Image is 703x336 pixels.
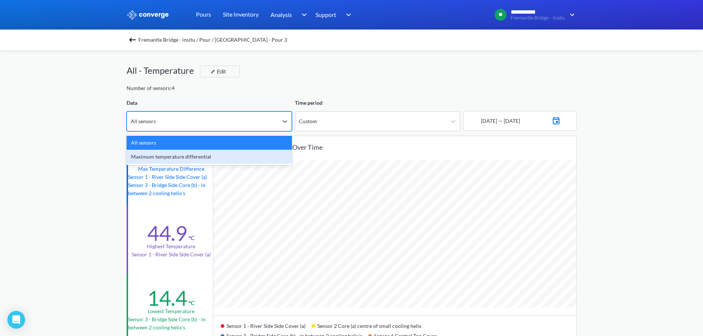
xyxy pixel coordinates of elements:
div: All - Temperature [127,63,200,77]
div: Max temperature difference [138,165,204,173]
span: Analysis [270,10,292,19]
div: Temperature recorded over time [225,142,576,152]
span: Support [316,10,336,19]
div: Time period [295,99,460,107]
div: Custom [299,117,317,125]
p: Sensor 3 - Bridge Side Core (b) - in between 2 cooling helix's [128,315,214,332]
div: 44.9 [147,221,187,246]
img: downArrow.svg [297,10,309,19]
p: Sensor 3 - Bridge Side Core (b) - in between 2 cooling helix's [128,181,214,197]
div: Highest temperature [147,242,195,250]
button: Edit [200,66,240,77]
div: All sensors [131,117,156,125]
span: Fremantle Bridge - insitu [511,15,565,21]
p: Sensor 1 - River Side Side Cover (a) [128,173,214,181]
div: Number of sensors: 4 [127,84,175,92]
img: backspace.svg [128,35,137,44]
div: Lowest temperature [148,307,194,315]
div: Edit [208,67,227,76]
div: Sensor 2 Core (a) centre of small cooling helix [311,320,427,330]
img: calendar_icon_blu.svg [552,115,561,125]
p: Sensor 1 - River Side Side Cover (a) [132,250,211,259]
img: edit-icon.svg [211,69,215,74]
img: downArrow.svg [341,10,353,19]
div: Maximum temperature differential [127,150,292,164]
div: All sensors [127,136,292,150]
span: Fremantle Bridge - insitu / Pour / [GEOGRAPHIC_DATA] - Pour 3 [138,35,287,45]
img: logo_ewhite.svg [127,10,169,20]
div: Sensor 1 - River Side Side Cover (a) [221,320,311,330]
div: Open Intercom Messenger [7,311,25,329]
img: downArrow.svg [565,10,577,19]
div: Data [127,99,292,107]
div: 14.4 [147,285,187,311]
div: [DATE] — [DATE] [479,117,520,125]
